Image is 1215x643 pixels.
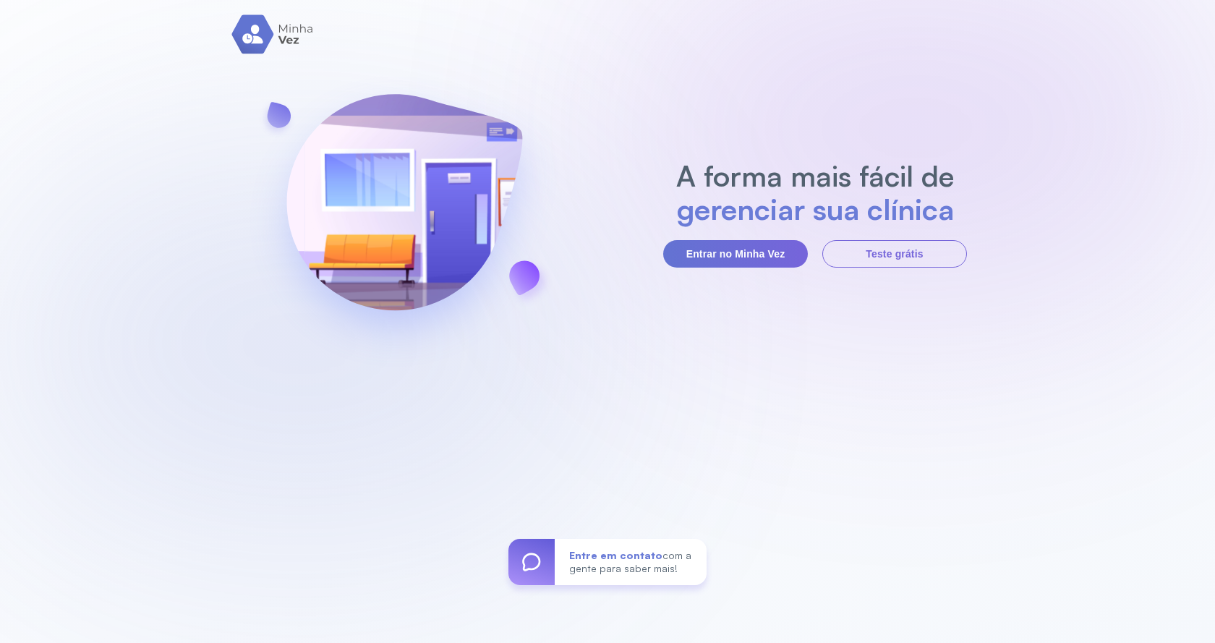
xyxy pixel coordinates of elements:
h2: A forma mais fácil de [669,159,962,192]
img: logo.svg [231,14,315,54]
button: Teste grátis [822,240,967,268]
img: banner-login.svg [248,56,560,370]
button: Entrar no Minha Vez [663,240,808,268]
h2: gerenciar sua clínica [669,192,962,226]
div: com a gente para saber mais! [555,539,707,585]
span: Entre em contato [569,549,662,561]
a: Entre em contatocom a gente para saber mais! [508,539,707,585]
